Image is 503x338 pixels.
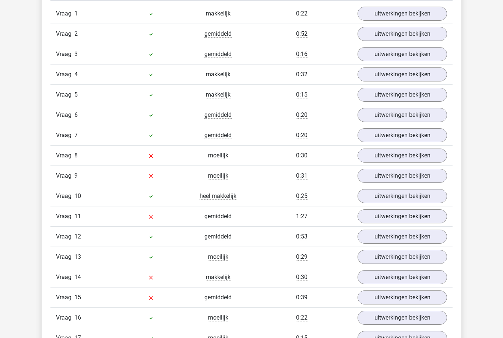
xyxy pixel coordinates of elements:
[358,108,447,122] a: uitwerkingen bekijken
[296,173,307,180] span: 0:31
[56,293,74,302] span: Vraag
[296,233,307,241] span: 0:53
[296,31,307,38] span: 0:52
[74,314,81,321] span: 16
[206,274,231,281] span: makkelijk
[296,193,307,200] span: 0:25
[56,253,74,262] span: Vraag
[296,213,307,220] span: 1:27
[200,193,236,200] span: heel makkelijk
[74,274,81,281] span: 14
[74,10,78,17] span: 1
[296,132,307,139] span: 0:20
[74,254,81,261] span: 13
[56,10,74,18] span: Vraag
[296,274,307,281] span: 0:30
[204,31,232,38] span: gemiddeld
[358,291,447,305] a: uitwerkingen bekijken
[74,31,78,38] span: 2
[358,210,447,224] a: uitwerkingen bekijken
[204,132,232,139] span: gemiddeld
[204,233,232,241] span: gemiddeld
[56,151,74,160] span: Vraag
[56,273,74,282] span: Vraag
[56,70,74,79] span: Vraag
[358,88,447,102] a: uitwerkingen bekijken
[296,152,307,160] span: 0:30
[74,193,81,200] span: 10
[206,91,231,99] span: makkelijk
[208,254,228,261] span: moeilijk
[296,51,307,58] span: 0:16
[56,111,74,120] span: Vraag
[74,132,78,139] span: 7
[74,233,81,240] span: 12
[74,112,78,119] span: 6
[56,314,74,323] span: Vraag
[296,314,307,322] span: 0:22
[358,250,447,264] a: uitwerkingen bekijken
[204,294,232,302] span: gemiddeld
[358,68,447,82] a: uitwerkingen bekijken
[358,48,447,62] a: uitwerkingen bekijken
[296,254,307,261] span: 0:29
[56,50,74,59] span: Vraag
[358,149,447,163] a: uitwerkingen bekijken
[358,189,447,203] a: uitwerkingen bekijken
[358,169,447,183] a: uitwerkingen bekijken
[56,91,74,100] span: Vraag
[56,172,74,181] span: Vraag
[74,294,81,301] span: 15
[74,71,78,78] span: 4
[208,314,228,322] span: moeilijk
[296,10,307,18] span: 0:22
[74,173,78,180] span: 9
[204,51,232,58] span: gemiddeld
[358,129,447,143] a: uitwerkingen bekijken
[296,91,307,99] span: 0:15
[56,30,74,39] span: Vraag
[358,311,447,325] a: uitwerkingen bekijken
[208,173,228,180] span: moeilijk
[206,10,231,18] span: makkelijk
[74,91,78,98] span: 5
[296,112,307,119] span: 0:20
[56,131,74,140] span: Vraag
[358,230,447,244] a: uitwerkingen bekijken
[204,112,232,119] span: gemiddeld
[74,213,81,220] span: 11
[358,271,447,285] a: uitwerkingen bekijken
[208,152,228,160] span: moeilijk
[358,7,447,21] a: uitwerkingen bekijken
[56,212,74,221] span: Vraag
[74,51,78,58] span: 3
[296,71,307,79] span: 0:32
[56,192,74,201] span: Vraag
[74,152,78,159] span: 8
[296,294,307,302] span: 0:39
[56,233,74,241] span: Vraag
[206,71,231,79] span: makkelijk
[204,213,232,220] span: gemiddeld
[358,27,447,41] a: uitwerkingen bekijken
